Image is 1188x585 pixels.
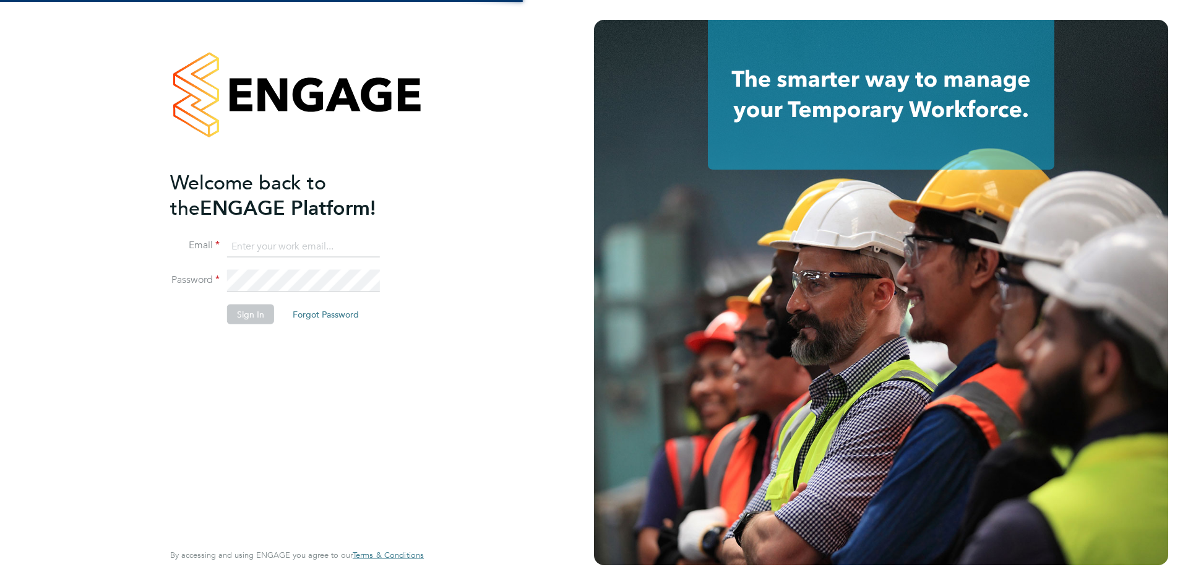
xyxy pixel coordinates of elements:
span: Terms & Conditions [353,550,424,560]
label: Email [170,239,220,252]
a: Terms & Conditions [353,550,424,560]
span: By accessing and using ENGAGE you agree to our [170,550,424,560]
button: Forgot Password [283,305,369,324]
h2: ENGAGE Platform! [170,170,411,220]
button: Sign In [227,305,274,324]
input: Enter your work email... [227,235,380,258]
span: Welcome back to the [170,170,326,220]
label: Password [170,274,220,287]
